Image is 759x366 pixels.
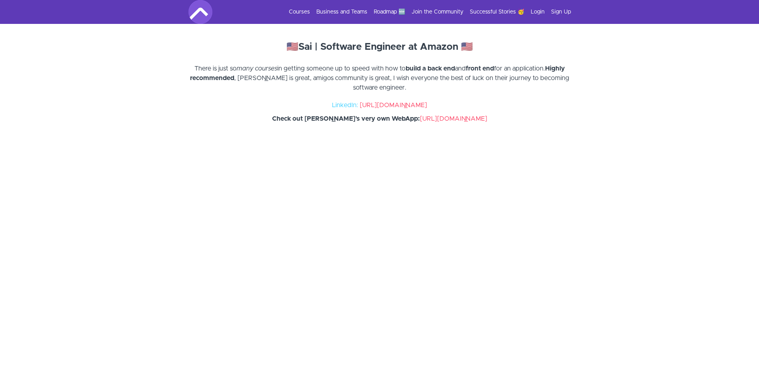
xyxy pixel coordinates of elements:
[289,8,310,16] a: Courses
[180,141,579,365] iframe: Video Player
[420,115,487,122] a: [URL][DOMAIN_NAME]
[406,65,455,72] strong: build a back end
[237,65,277,72] em: many courses
[316,8,367,16] a: Business and Teams
[194,65,237,72] span: There is just so
[494,65,545,72] span: for an application.
[455,65,466,72] span: and
[298,42,458,52] strong: Sai | Software Engineer at Amazon
[470,8,524,16] a: Successful Stories 🥳
[412,8,463,16] a: Join the Community
[360,102,427,108] a: [URL][DOMAIN_NAME]
[466,65,494,72] strong: front end
[286,42,298,52] strong: 🇺🇸
[531,8,545,16] a: Login
[332,102,358,108] span: LinkedIn:
[277,65,406,72] span: in getting someone up to speed with how to
[461,42,473,52] strong: 🇺🇸
[551,8,571,16] a: Sign Up
[272,115,420,122] strong: Check out [PERSON_NAME]'s very own WebApp:
[374,8,405,16] a: Roadmap 🆕
[234,75,569,91] span: , [PERSON_NAME] is great, amigos community is great, I wish everyone the best of luck on their jo...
